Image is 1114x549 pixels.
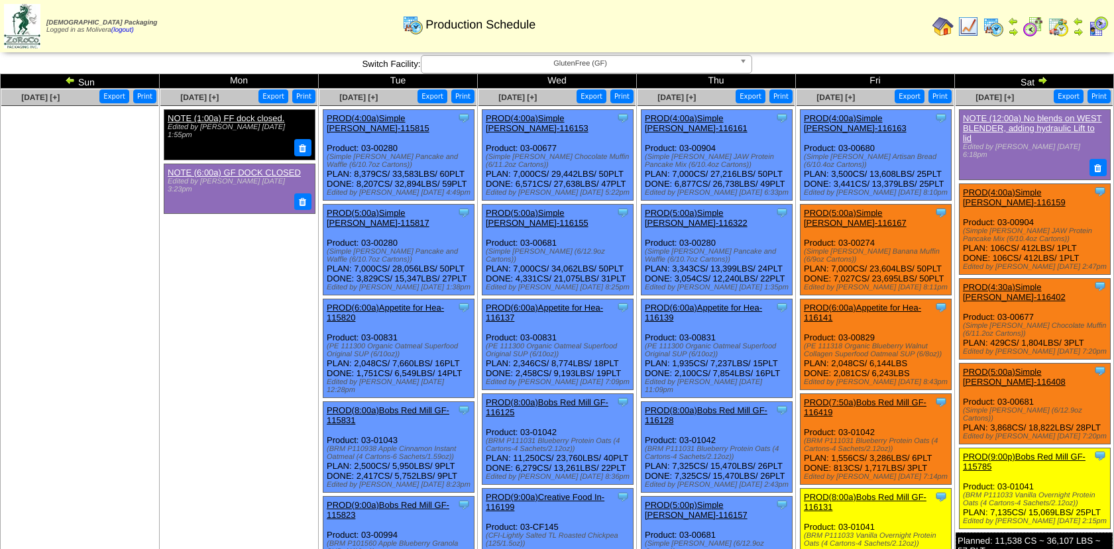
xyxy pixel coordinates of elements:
[486,208,588,228] a: PROD(5:00a)Simple [PERSON_NAME]-116155
[645,303,762,323] a: PROD(6:00a)Appetite for Hea-116139
[775,301,789,314] img: Tooltip
[4,4,40,48] img: zoroco-logo-small.webp
[804,397,926,417] a: PROD(7:50a)Bobs Red Mill GF-116419
[323,110,474,201] div: Product: 03-00280 PLAN: 8,379CS / 33,583LBS / 60PLT DONE: 8,207CS / 32,894LBS / 59PLT
[1073,16,1084,26] img: arrowleft.gif
[133,89,156,103] button: Print
[641,299,793,398] div: Product: 03-00831 PLAN: 1,935CS / 7,237LBS / 15PLT DONE: 2,100CS / 7,854LBS / 16PLT
[645,445,792,461] div: (BRM P111031 Blueberry Protein Oats (4 Cartons-4 Sachets/2.12oz))
[801,299,952,390] div: Product: 03-00829 PLAN: 2,048CS / 6,144LBS DONE: 2,081CS / 6,243LBS
[457,498,471,511] img: Tooltip
[327,481,474,489] div: Edited by [PERSON_NAME] [DATE] 8:23pm
[457,111,471,125] img: Tooltip
[960,183,1111,274] div: Product: 03-00904 PLAN: 106CS / 412LBS / 1PLT DONE: 106CS / 412LBS / 1PLT
[775,111,789,125] img: Tooltip
[804,113,907,133] a: PROD(4:00a)Simple [PERSON_NAME]-116163
[645,481,792,489] div: Edited by [PERSON_NAME] [DATE] 2:43pm
[327,189,474,197] div: Edited by [PERSON_NAME] [DATE] 4:49pm
[804,303,921,323] a: PROD(6:00a)Appetite for Hea-116141
[327,208,429,228] a: PROD(5:00a)Simple [PERSON_NAME]-115817
[323,205,474,295] div: Product: 03-00280 PLAN: 7,000CS / 28,056LBS / 50PLT DONE: 3,829CS / 15,347LBS / 27PLT
[1087,16,1109,37] img: calendarcustomer.gif
[963,187,1066,207] a: PROD(4:00a)Simple [PERSON_NAME]-116159
[1008,16,1019,26] img: arrowleft.gif
[486,189,633,197] div: Edited by [PERSON_NAME] [DATE] 5:22pm
[645,113,748,133] a: PROD(4:00a)Simple [PERSON_NAME]-116161
[168,123,309,139] div: Edited by [PERSON_NAME] [DATE] 1:55pm
[160,74,319,89] td: Mon
[963,143,1104,159] div: Edited by [PERSON_NAME] [DATE] 6:18pm
[963,407,1110,423] div: (Simple [PERSON_NAME] (6/12.9oz Cartons))
[804,342,951,358] div: (PE 111318 Organic Blueberry Walnut Collagen Superfood Oatmeal SUP (6/8oz))
[1008,26,1019,37] img: arrowright.gif
[955,74,1114,89] td: Sat
[427,56,734,72] span: GlutenFree (GF)
[641,205,793,295] div: Product: 03-00280 PLAN: 3,343CS / 13,399LBS / 24PLT DONE: 3,054CS / 12,240LBS / 22PLT
[769,89,793,103] button: Print
[616,206,630,219] img: Tooltip
[616,490,630,503] img: Tooltip
[963,113,1102,143] a: NOTE (12:00a) No blends on WEST BLENDER, adding hydraulic Lift to lid
[934,206,948,219] img: Tooltip
[294,139,311,156] button: Delete Note
[975,93,1014,102] a: [DATE] [+]
[482,299,634,390] div: Product: 03-00831 PLAN: 2,346CS / 8,774LBS / 18PLT DONE: 2,458CS / 9,193LBS / 19PLT
[21,93,60,102] a: [DATE] [+]
[111,26,134,34] a: (logout)
[963,227,1110,243] div: (Simple [PERSON_NAME] JAW Protein Pancake Mix (6/10.4oz Cartons))
[457,301,471,314] img: Tooltip
[963,452,1086,472] a: PROD(9:00p)Bobs Red Mill GF-115785
[402,14,423,35] img: calendarprod.gif
[1093,449,1107,462] img: Tooltip
[895,89,924,103] button: Export
[319,74,478,89] td: Tue
[616,301,630,314] img: Tooltip
[486,113,588,133] a: PROD(4:00a)Simple [PERSON_NAME]-116153
[180,93,219,102] span: [DATE] [+]
[963,491,1110,507] div: (BRM P111033 Vanilla Overnight Protein Oats (4 Cartons-4 Sachets/2.12oz))
[934,395,948,409] img: Tooltip
[775,403,789,417] img: Tooltip
[796,74,955,89] td: Fri
[486,473,633,481] div: Edited by [PERSON_NAME] [DATE] 8:36pm
[486,248,633,264] div: (Simple [PERSON_NAME] (6/12.9oz Cartons))
[960,448,1111,528] div: Product: 03-01041 PLAN: 7,135CS / 15,069LBS / 25PLT
[657,93,696,102] span: [DATE] [+]
[65,75,76,85] img: arrowleft.gif
[963,322,1110,338] div: (Simple [PERSON_NAME] Chocolate Muffin (6/11.2oz Cartons))
[577,89,606,103] button: Export
[327,283,474,291] div: Edited by [PERSON_NAME] [DATE] 1:38pm
[1093,364,1107,377] img: Tooltip
[292,89,315,103] button: Print
[486,283,633,291] div: Edited by [PERSON_NAME] [DATE] 8:25pm
[960,278,1111,359] div: Product: 03-00677 PLAN: 429CS / 1,804LBS / 3PLT
[168,113,284,123] a: NOTE (1:00a) FF dock closed.
[610,89,634,103] button: Print
[1093,279,1107,293] img: Tooltip
[816,93,855,102] a: [DATE] [+]
[983,16,1004,37] img: calendarprod.gif
[963,348,1110,356] div: Edited by [PERSON_NAME] [DATE] 7:20pm
[736,89,765,103] button: Export
[775,206,789,219] img: Tooltip
[963,517,1110,525] div: Edited by [PERSON_NAME] [DATE] 2:15pm
[804,492,926,512] a: PROD(8:00a)Bobs Red Mill GF-116131
[498,93,537,102] span: [DATE] [+]
[486,532,633,548] div: (CFI-Lightly Salted TL Roasted Chickpea (125/1.5oz))
[418,89,447,103] button: Export
[645,342,792,358] div: (PE 111300 Organic Oatmeal Superfood Original SUP (6/10oz))
[1,74,160,89] td: Sun
[637,74,796,89] td: Thu
[645,405,767,425] a: PROD(8:00a)Bobs Red Mill GF-116128
[1087,89,1111,103] button: Print
[486,153,633,169] div: (Simple [PERSON_NAME] Chocolate Muffin (6/11.2oz Cartons))
[645,378,792,394] div: Edited by [PERSON_NAME] [DATE] 11:09pm
[327,153,474,169] div: (Simple [PERSON_NAME] Pancake and Waffle (6/10.7oz Cartons))
[934,490,948,503] img: Tooltip
[801,205,952,295] div: Product: 03-00274 PLAN: 7,000CS / 23,604LBS / 50PLT DONE: 7,027CS / 23,695LBS / 50PLT
[645,208,748,228] a: PROD(5:00a)Simple [PERSON_NAME]-116322
[323,299,474,398] div: Product: 03-00831 PLAN: 2,048CS / 7,660LBS / 16PLT DONE: 1,751CS / 6,549LBS / 14PLT
[294,193,311,211] button: Delete Note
